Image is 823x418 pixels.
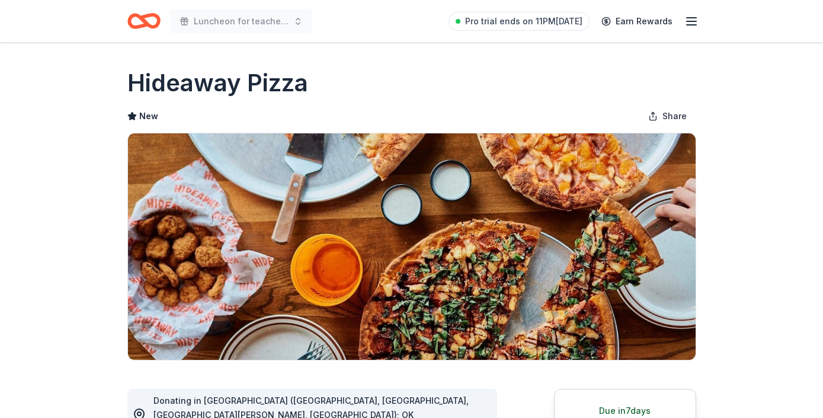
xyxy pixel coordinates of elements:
a: Home [127,7,161,35]
span: New [139,109,158,123]
div: Due in 7 days [569,404,681,418]
button: Luncheon for teachers and staff [170,9,312,33]
button: Share [639,104,696,128]
a: Pro trial ends on 11PM[DATE] [449,12,590,31]
span: Luncheon for teachers and staff [194,14,289,28]
span: Pro trial ends on 11PM[DATE] [465,14,582,28]
a: Earn Rewards [594,11,680,32]
h1: Hideaway Pizza [127,66,308,100]
span: Share [662,109,687,123]
img: Image for Hideaway Pizza [128,133,696,360]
